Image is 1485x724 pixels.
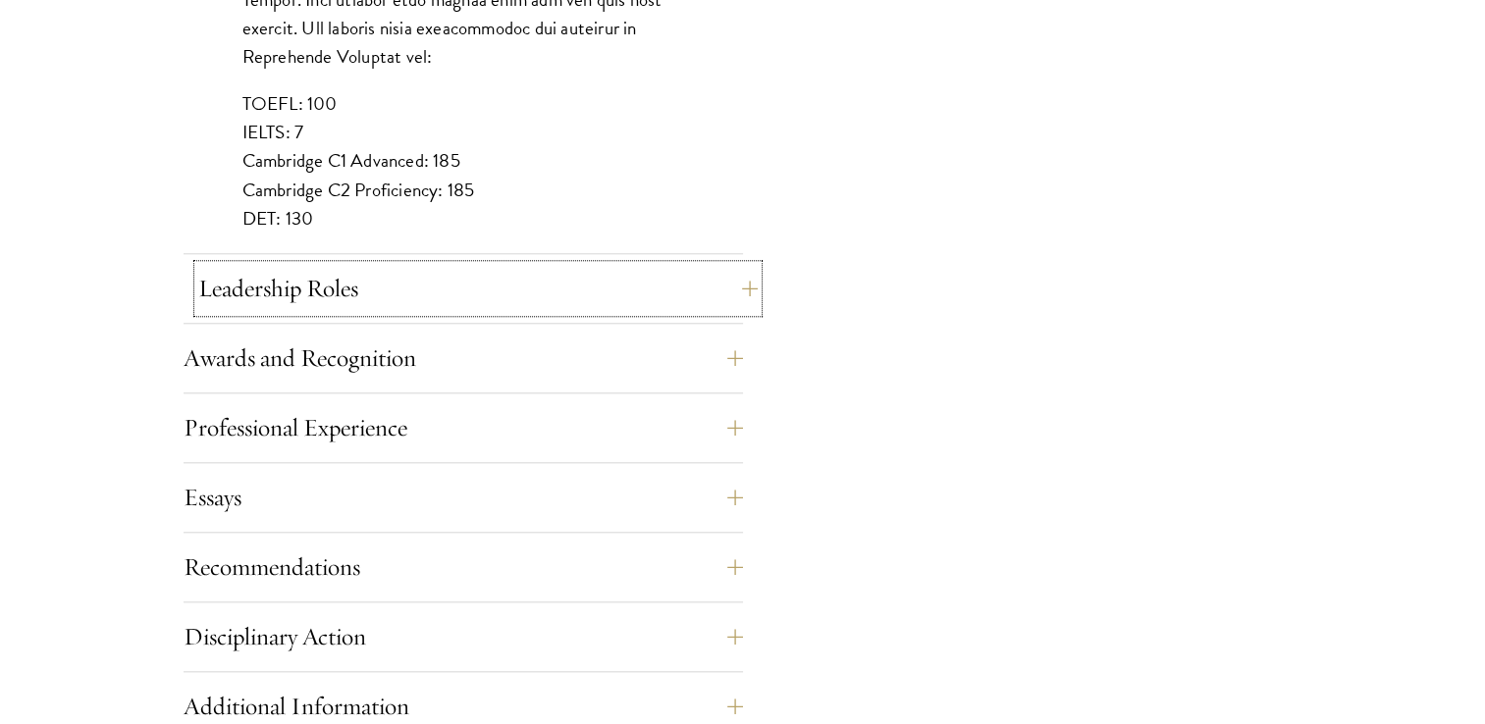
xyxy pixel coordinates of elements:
[242,89,684,232] p: TOEFL: 100 IELTS: 7 Cambridge C1 Advanced: 185 Cambridge C2 Proficiency: 185 DET: 130
[184,543,743,591] button: Recommendations
[184,474,743,521] button: Essays
[198,265,758,312] button: Leadership Roles
[184,404,743,451] button: Professional Experience
[184,613,743,660] button: Disciplinary Action
[184,335,743,382] button: Awards and Recognition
